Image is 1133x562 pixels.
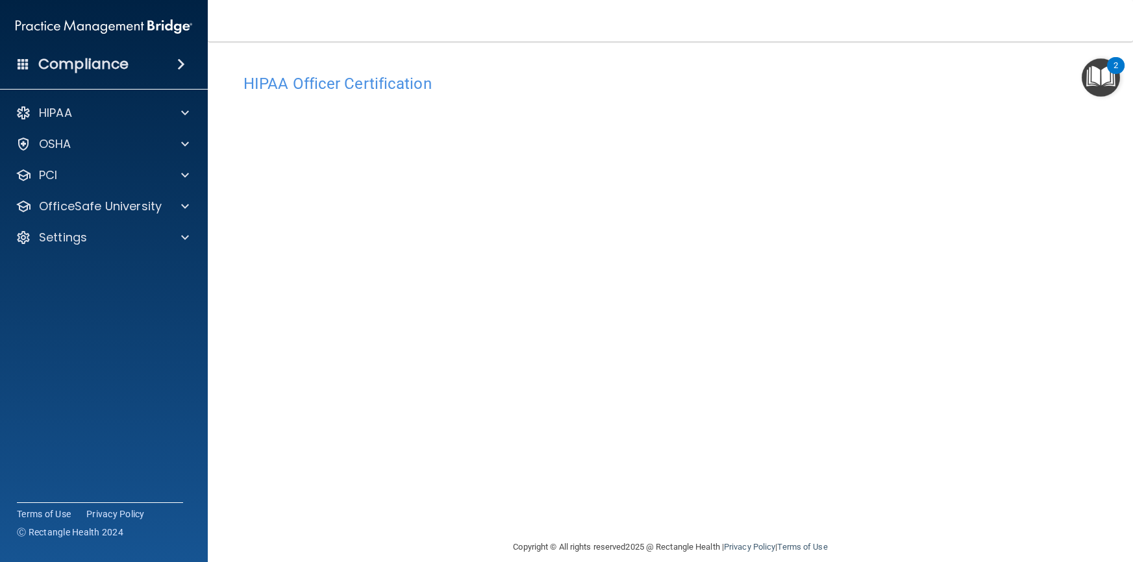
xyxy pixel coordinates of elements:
span: Ⓒ Rectangle Health 2024 [17,526,123,539]
iframe: Drift Widget Chat Controller [908,470,1117,522]
p: OSHA [39,136,71,152]
a: Settings [16,230,189,245]
a: PCI [16,167,189,183]
button: Open Resource Center, 2 new notifications [1082,58,1120,97]
iframe: hipaa-training [243,99,1097,521]
a: Terms of Use [777,542,827,552]
a: Privacy Policy [724,542,775,552]
img: PMB logo [16,14,192,40]
div: 2 [1114,66,1118,82]
h4: Compliance [38,55,129,73]
p: HIPAA [39,105,72,121]
p: OfficeSafe University [39,199,162,214]
h4: HIPAA Officer Certification [243,75,1097,92]
a: Privacy Policy [86,507,145,520]
p: PCI [39,167,57,183]
p: Settings [39,230,87,245]
a: OSHA [16,136,189,152]
a: HIPAA [16,105,189,121]
a: OfficeSafe University [16,199,189,214]
a: Terms of Use [17,507,71,520]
